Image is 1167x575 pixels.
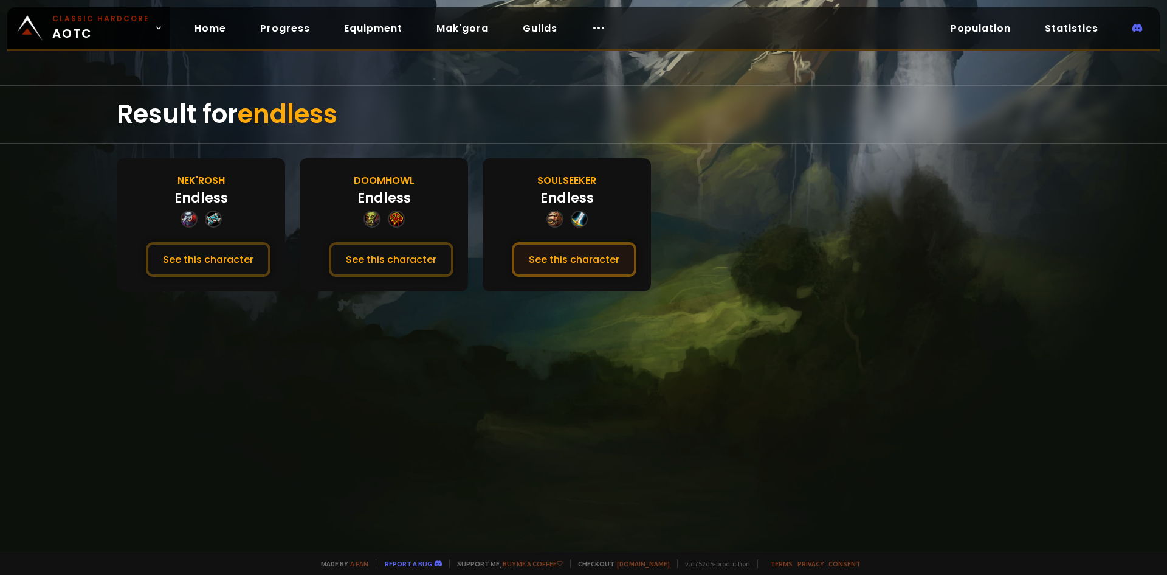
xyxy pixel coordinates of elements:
button: See this character [512,242,636,277]
a: Classic HardcoreAOTC [7,7,170,49]
div: Endless [357,188,411,208]
a: [DOMAIN_NAME] [617,559,670,568]
a: Report a bug [385,559,432,568]
a: Privacy [797,559,824,568]
a: a fan [350,559,368,568]
div: Endless [540,188,594,208]
a: Home [185,16,236,41]
span: v. d752d5 - production [677,559,750,568]
div: Nek'Rosh [177,173,225,188]
a: Mak'gora [427,16,498,41]
a: Progress [250,16,320,41]
div: Doomhowl [354,173,415,188]
a: Population [941,16,1021,41]
button: See this character [146,242,270,277]
a: Equipment [334,16,412,41]
span: Checkout [570,559,670,568]
button: See this character [329,242,453,277]
a: Statistics [1035,16,1108,41]
span: AOTC [52,13,150,43]
div: Soulseeker [537,173,596,188]
div: Endless [174,188,228,208]
span: Support me, [449,559,563,568]
span: endless [238,96,337,132]
a: Guilds [513,16,567,41]
small: Classic Hardcore [52,13,150,24]
span: Made by [314,559,368,568]
a: Terms [770,559,793,568]
div: Result for [117,86,1050,143]
a: Consent [828,559,861,568]
a: Buy me a coffee [503,559,563,568]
